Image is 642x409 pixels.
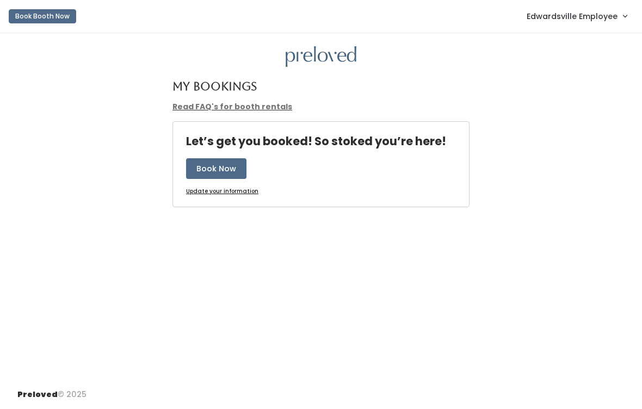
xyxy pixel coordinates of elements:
[17,389,58,400] span: Preloved
[516,4,638,28] a: Edwardsville Employee
[9,9,76,23] button: Book Booth Now
[172,101,292,112] a: Read FAQ's for booth rentals
[17,380,87,400] div: © 2025
[186,188,258,196] a: Update your information
[286,46,356,67] img: preloved logo
[186,135,446,147] h4: Let’s get you booked! So stoked you’re here!
[186,158,246,179] button: Book Now
[527,10,618,22] span: Edwardsville Employee
[186,187,258,195] u: Update your information
[9,4,76,28] a: Book Booth Now
[172,80,257,92] h4: My Bookings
